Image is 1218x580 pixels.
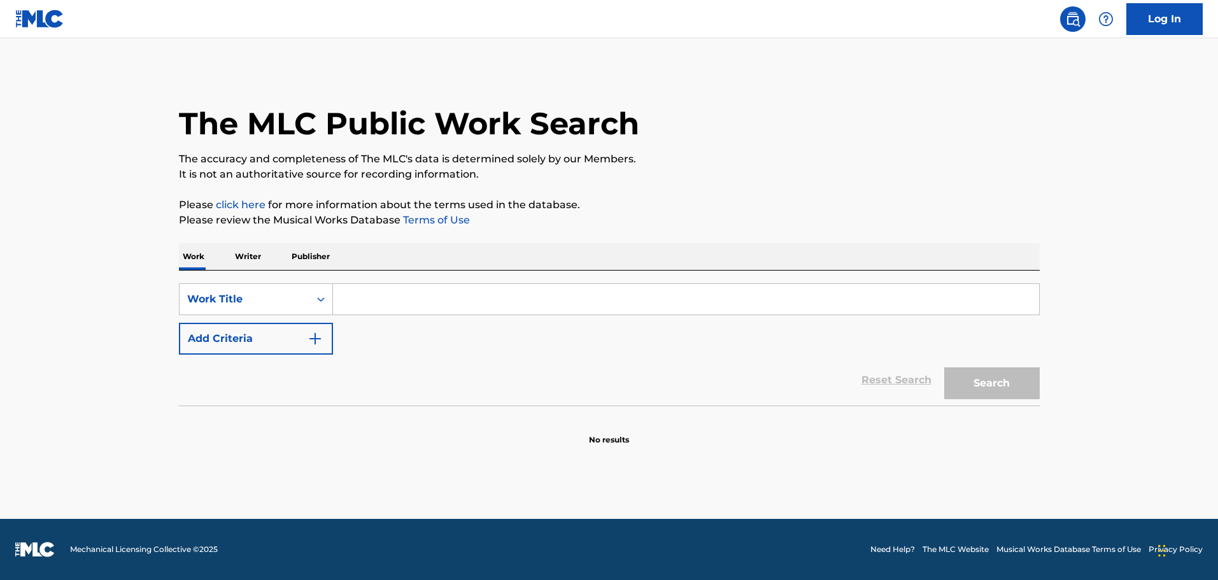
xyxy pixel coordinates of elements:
[15,542,55,557] img: logo
[308,331,323,346] img: 9d2ae6d4665cec9f34b9.svg
[589,419,629,446] p: No results
[179,283,1040,406] form: Search Form
[179,213,1040,228] p: Please review the Musical Works Database
[996,544,1141,555] a: Musical Works Database Terms of Use
[216,199,266,211] a: click here
[15,10,64,28] img: MLC Logo
[187,292,302,307] div: Work Title
[1060,6,1086,32] a: Public Search
[179,167,1040,182] p: It is not an authoritative source for recording information.
[1158,532,1166,570] div: Drag
[870,544,915,555] a: Need Help?
[70,544,218,555] span: Mechanical Licensing Collective © 2025
[179,323,333,355] button: Add Criteria
[923,544,989,555] a: The MLC Website
[400,214,470,226] a: Terms of Use
[179,197,1040,213] p: Please for more information about the terms used in the database.
[179,243,208,270] p: Work
[1093,6,1119,32] div: Help
[1065,11,1080,27] img: search
[179,104,639,143] h1: The MLC Public Work Search
[288,243,334,270] p: Publisher
[1126,3,1203,35] a: Log In
[231,243,265,270] p: Writer
[179,152,1040,167] p: The accuracy and completeness of The MLC's data is determined solely by our Members.
[1149,544,1203,555] a: Privacy Policy
[1154,519,1218,580] iframe: Chat Widget
[1098,11,1114,27] img: help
